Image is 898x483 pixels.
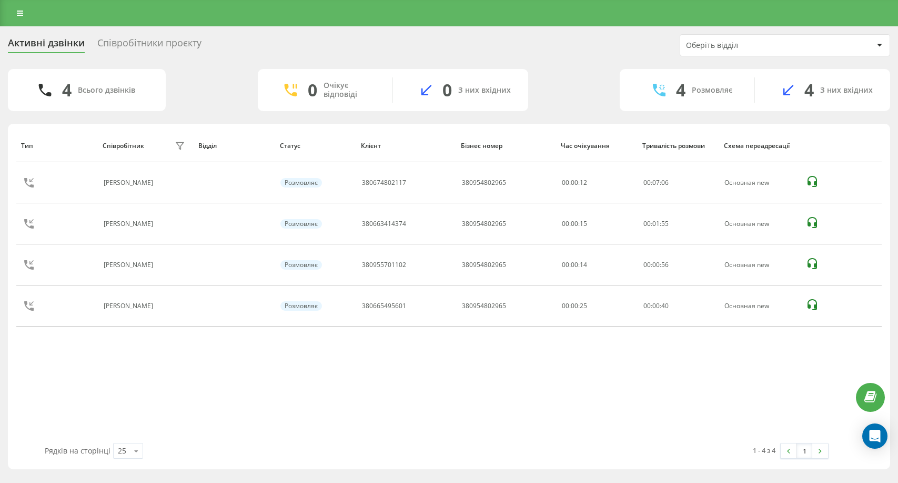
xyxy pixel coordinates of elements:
div: Статус [280,142,351,150]
div: Оберіть відділ [686,41,812,50]
div: 380665495601 [362,302,406,310]
div: : : [643,261,669,269]
div: 00:00:14 [562,261,632,269]
div: Співробітники проєкту [97,37,201,54]
div: 0 [308,80,317,100]
div: Бізнес номер [461,142,551,150]
span: 07 [652,178,660,187]
div: [PERSON_NAME] [104,261,156,269]
span: 00 [643,260,651,269]
div: 380954802965 [462,302,506,310]
div: 00:00:25 [562,302,632,310]
div: Розмовляє [280,178,322,188]
div: 25 [118,446,126,456]
div: 380955701102 [362,261,406,269]
div: Час очікування [561,142,632,150]
div: 4 [676,80,685,100]
div: Основная new [724,261,794,269]
div: [PERSON_NAME] [104,220,156,228]
div: Основная new [724,179,794,186]
div: Open Intercom Messenger [862,423,887,449]
span: 01 [652,219,660,228]
span: 40 [661,301,669,310]
div: 00:00:12 [562,179,632,186]
div: 380954802965 [462,261,506,269]
div: : : [643,220,669,228]
div: Схема переадресації [724,142,795,150]
span: 00 [643,219,651,228]
div: 00:00:15 [562,220,632,228]
a: 1 [796,443,812,458]
div: : : [643,302,669,310]
span: 56 [661,260,669,269]
div: 380663414374 [362,220,406,228]
div: Розмовляє [280,260,322,270]
div: Тривалість розмови [642,142,714,150]
div: Основная new [724,302,794,310]
div: 1 - 4 з 4 [753,445,775,456]
div: Розмовляє [280,301,322,311]
span: Рядків на сторінці [45,446,110,456]
div: Співробітник [103,142,144,150]
div: [PERSON_NAME] [104,179,156,186]
div: Всього дзвінків [78,86,135,95]
div: З них вхідних [820,86,873,95]
div: : : [643,179,669,186]
div: Розмовляє [280,219,322,229]
div: 0 [442,80,452,100]
span: 00 [652,301,660,310]
div: 380954802965 [462,220,506,228]
div: 4 [62,80,72,100]
div: Відділ [198,142,270,150]
div: Основная new [724,220,794,228]
span: 00 [652,260,660,269]
div: 4 [804,80,814,100]
span: 06 [661,178,669,187]
span: 00 [643,301,651,310]
div: [PERSON_NAME] [104,302,156,310]
div: Тип [21,142,93,150]
span: 55 [661,219,669,228]
div: З них вхідних [458,86,511,95]
div: Очікує відповіді [324,81,377,99]
div: Клієнт [361,142,451,150]
span: 00 [643,178,651,187]
div: Розмовляє [692,86,732,95]
div: 380674802117 [362,179,406,186]
div: Активні дзвінки [8,37,85,54]
div: 380954802965 [462,179,506,186]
